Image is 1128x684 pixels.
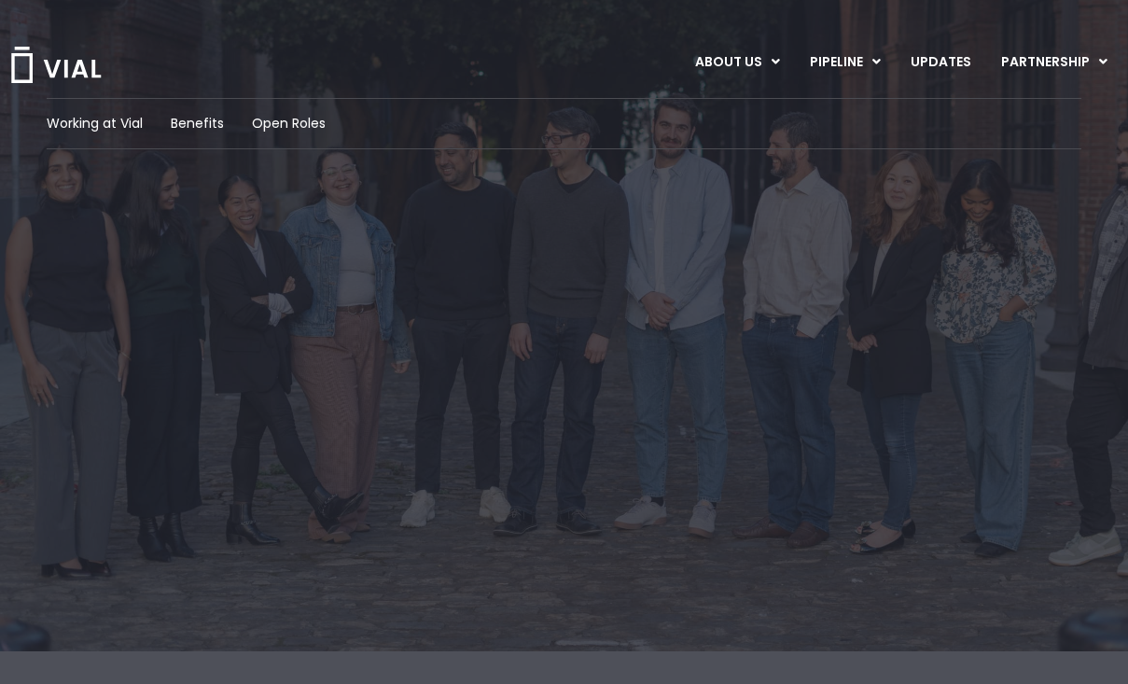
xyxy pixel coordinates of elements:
[795,47,895,78] a: PIPELINEMenu Toggle
[252,114,326,133] a: Open Roles
[9,47,103,83] img: Vial Logo
[171,114,224,133] a: Benefits
[47,114,143,133] a: Working at Vial
[680,47,794,78] a: ABOUT USMenu Toggle
[896,47,985,78] a: UPDATES
[986,47,1122,78] a: PARTNERSHIPMenu Toggle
